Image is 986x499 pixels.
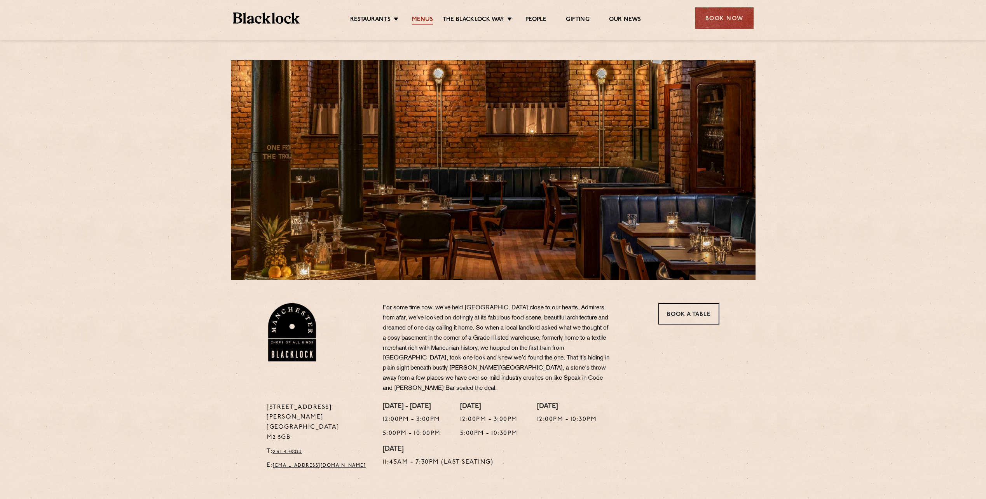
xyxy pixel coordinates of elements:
[443,16,504,24] a: The Blacklock Way
[460,403,518,411] h4: [DATE]
[383,403,441,411] h4: [DATE] - [DATE]
[537,403,597,411] h4: [DATE]
[460,415,518,425] p: 12:00pm - 3:00pm
[383,415,441,425] p: 12:00pm - 3:00pm
[350,16,391,24] a: Restaurants
[695,7,754,29] div: Book Now
[460,429,518,439] p: 5:00pm - 10:30pm
[658,303,719,325] a: Book a Table
[383,303,612,394] p: For some time now, we’ve held [GEOGRAPHIC_DATA] close to our hearts. Admirers from afar, we’ve lo...
[537,415,597,425] p: 12:00pm - 10:30pm
[412,16,433,24] a: Menus
[267,461,371,471] p: E:
[383,445,494,454] h4: [DATE]
[383,457,494,468] p: 11:45am - 7:30pm (Last Seating)
[525,16,546,24] a: People
[233,12,300,24] img: BL_Textured_Logo-footer-cropped.svg
[267,447,371,457] p: T:
[267,403,371,443] p: [STREET_ADDRESS][PERSON_NAME] [GEOGRAPHIC_DATA] M2 5GB
[273,463,366,468] a: [EMAIL_ADDRESS][DOMAIN_NAME]
[383,429,441,439] p: 5:00pm - 10:00pm
[609,16,641,24] a: Our News
[566,16,589,24] a: Gifting
[267,303,318,361] img: BL_Manchester_Logo-bleed.png
[272,449,302,454] a: 0161 4140225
